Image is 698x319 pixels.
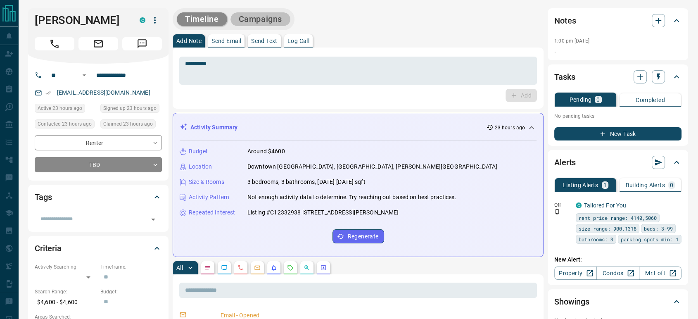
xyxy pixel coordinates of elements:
[35,119,96,131] div: Thu Aug 14 2025
[247,178,366,186] p: 3 bedrooms, 3 bathrooms, [DATE]-[DATE] sqft
[554,292,681,312] div: Showings
[554,209,560,214] svg: Push Notification Only
[563,182,598,188] p: Listing Alerts
[287,38,309,44] p: Log Call
[554,255,681,264] p: New Alert:
[636,97,665,103] p: Completed
[189,147,208,156] p: Budget
[100,104,162,115] div: Thu Aug 14 2025
[211,38,241,44] p: Send Email
[35,157,162,172] div: TBD
[35,14,127,27] h1: [PERSON_NAME]
[35,37,74,50] span: Call
[554,70,575,83] h2: Tasks
[140,17,145,23] div: condos.ca
[554,110,681,122] p: No pending tasks
[554,201,571,209] p: Off
[176,265,183,271] p: All
[45,90,51,96] svg: Email Verified
[579,214,657,222] span: rent price range: 4140,5060
[639,267,681,280] a: Mr.Loft
[579,235,613,243] span: bathrooms: 3
[38,120,92,128] span: Contacted 23 hours ago
[103,104,157,112] span: Signed up 23 hours ago
[596,267,639,280] a: Condos
[189,193,229,202] p: Activity Pattern
[35,295,96,309] p: $4,600 - $4,600
[204,264,211,271] svg: Notes
[554,295,589,308] h2: Showings
[554,11,681,31] div: Notes
[603,182,607,188] p: 1
[35,135,162,150] div: Renter
[78,37,118,50] span: Email
[180,120,537,135] div: Activity Summary23 hours ago
[271,264,277,271] svg: Listing Alerts
[670,182,673,188] p: 0
[35,263,96,271] p: Actively Searching:
[554,267,597,280] a: Property
[596,97,600,102] p: 0
[254,264,261,271] svg: Emails
[189,178,224,186] p: Size & Rooms
[221,264,228,271] svg: Lead Browsing Activity
[554,67,681,87] div: Tasks
[554,46,681,55] p: .
[621,235,679,243] span: parking spots min: 1
[35,190,52,204] h2: Tags
[320,264,327,271] svg: Agent Actions
[189,162,212,171] p: Location
[35,238,162,258] div: Criteria
[100,288,162,295] p: Budget:
[147,214,159,225] button: Open
[100,119,162,131] div: Thu Aug 14 2025
[644,224,673,233] span: beds: 3-99
[190,123,237,132] p: Activity Summary
[247,147,285,156] p: Around $4600
[122,37,162,50] span: Message
[35,242,62,255] h2: Criteria
[35,288,96,295] p: Search Range:
[554,14,576,27] h2: Notes
[579,224,636,233] span: size range: 900,1318
[237,264,244,271] svg: Calls
[304,264,310,271] svg: Opportunities
[584,202,626,209] a: Tailored For You
[230,12,290,26] button: Campaigns
[57,89,150,96] a: [EMAIL_ADDRESS][DOMAIN_NAME]
[554,156,576,169] h2: Alerts
[35,104,96,115] div: Thu Aug 14 2025
[35,187,162,207] div: Tags
[251,38,278,44] p: Send Text
[576,202,582,208] div: condos.ca
[189,208,235,217] p: Repeated Interest
[332,229,384,243] button: Regenerate
[626,182,665,188] p: Building Alerts
[495,124,525,131] p: 23 hours ago
[554,152,681,172] div: Alerts
[177,12,227,26] button: Timeline
[38,104,82,112] span: Active 23 hours ago
[247,193,456,202] p: Not enough activity data to determine. Try reaching out based on best practices.
[554,38,589,44] p: 1:00 pm [DATE]
[100,263,162,271] p: Timeframe:
[287,264,294,271] svg: Requests
[247,208,399,217] p: Listing #C12332938 [STREET_ADDRESS][PERSON_NAME]
[247,162,497,171] p: Downtown [GEOGRAPHIC_DATA], [GEOGRAPHIC_DATA], [PERSON_NAME][GEOGRAPHIC_DATA]
[569,97,591,102] p: Pending
[79,70,89,80] button: Open
[103,120,153,128] span: Claimed 23 hours ago
[176,38,202,44] p: Add Note
[554,127,681,140] button: New Task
